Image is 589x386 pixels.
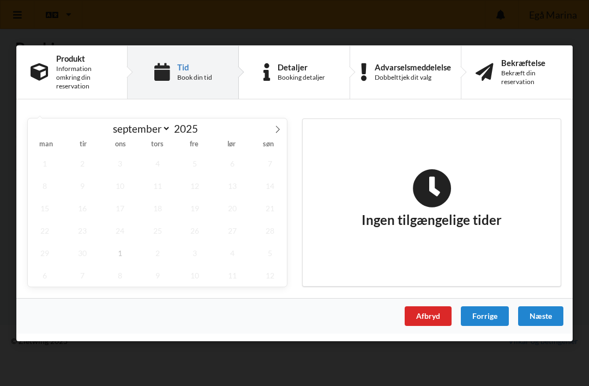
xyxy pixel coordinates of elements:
[176,141,213,148] span: fre
[103,219,137,241] span: september 24, 2025
[103,241,137,264] span: oktober 1, 2025
[65,241,99,264] span: september 30, 2025
[213,141,250,148] span: lør
[178,174,212,197] span: september 12, 2025
[139,141,176,148] span: tors
[178,197,212,219] span: september 19, 2025
[171,122,207,135] input: Year
[141,174,175,197] span: september 11, 2025
[108,122,171,135] select: Month
[278,62,325,71] div: Detaljer
[362,168,502,228] h2: Ingen tilgængelige tider
[215,219,249,241] span: september 27, 2025
[375,73,451,82] div: Dobbelttjek dit valg
[177,62,212,71] div: Tid
[375,62,451,71] div: Advarselsmeddelelse
[253,219,287,241] span: september 28, 2025
[250,141,287,148] span: søn
[215,264,249,286] span: oktober 11, 2025
[518,306,563,325] div: Næste
[102,141,139,148] span: ons
[103,264,137,286] span: oktober 8, 2025
[501,69,558,86] div: Bekræft din reservation
[65,174,99,197] span: september 9, 2025
[215,174,249,197] span: september 13, 2025
[141,219,175,241] span: september 25, 2025
[28,152,62,174] span: september 1, 2025
[56,54,113,62] div: Produkt
[65,264,99,286] span: oktober 7, 2025
[28,264,62,286] span: oktober 6, 2025
[253,197,287,219] span: september 21, 2025
[141,264,175,286] span: oktober 9, 2025
[65,152,99,174] span: september 2, 2025
[215,241,249,264] span: oktober 4, 2025
[65,197,99,219] span: september 16, 2025
[56,64,113,91] div: Information omkring din reservation
[28,197,62,219] span: september 15, 2025
[28,141,65,148] span: man
[178,219,212,241] span: september 26, 2025
[278,73,325,82] div: Booking detaljer
[461,306,509,325] div: Forrige
[103,197,137,219] span: september 17, 2025
[253,264,287,286] span: oktober 12, 2025
[178,264,212,286] span: oktober 10, 2025
[253,241,287,264] span: oktober 5, 2025
[28,241,62,264] span: september 29, 2025
[28,219,62,241] span: september 22, 2025
[405,306,452,325] div: Afbryd
[253,152,287,174] span: september 7, 2025
[178,152,212,174] span: september 5, 2025
[501,58,558,67] div: Bekræftelse
[141,197,175,219] span: september 18, 2025
[65,141,102,148] span: tir
[177,73,212,82] div: Book din tid
[141,241,175,264] span: oktober 2, 2025
[178,241,212,264] span: oktober 3, 2025
[141,152,175,174] span: september 4, 2025
[103,152,137,174] span: september 3, 2025
[103,174,137,197] span: september 10, 2025
[65,219,99,241] span: september 23, 2025
[28,174,62,197] span: september 8, 2025
[215,152,249,174] span: september 6, 2025
[215,197,249,219] span: september 20, 2025
[253,174,287,197] span: september 14, 2025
